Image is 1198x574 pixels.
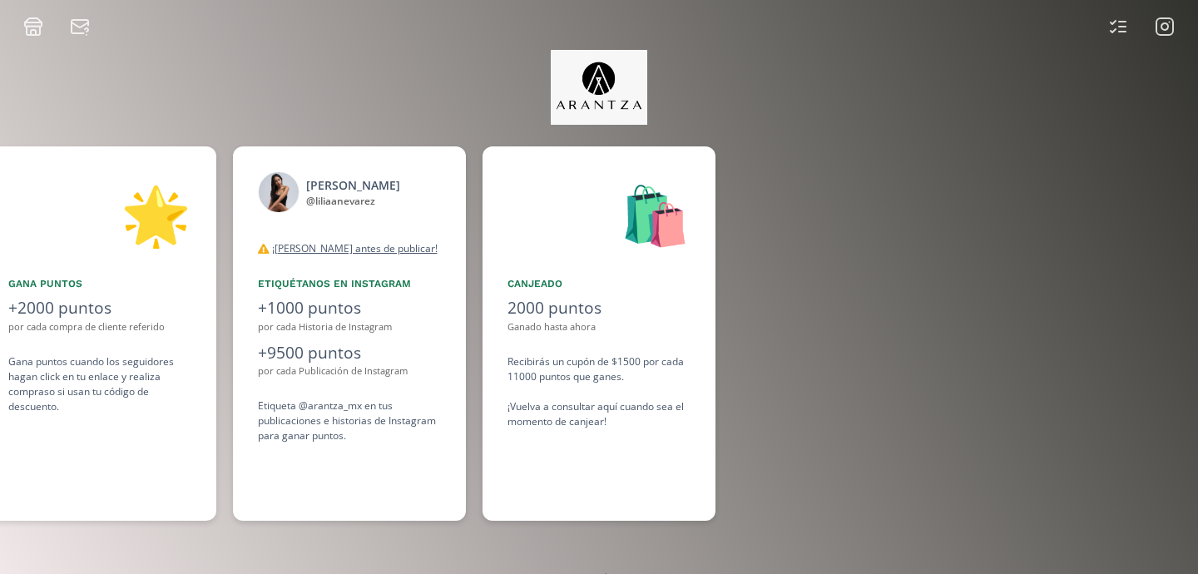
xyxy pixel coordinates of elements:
[8,354,191,414] div: Gana puntos cuando los seguidores hagan click en tu enlace y realiza compras o si usan tu código ...
[8,296,191,320] div: +2000 puntos
[507,354,691,429] div: Recibirás un cupón de $1500 por cada 11000 puntos que ganes. ¡Vuelva a consultar aquí cuando sea ...
[258,276,441,291] div: Etiquétanos en Instagram
[507,276,691,291] div: Canjeado
[258,364,441,379] div: por cada Publicación de Instagram
[8,276,191,291] div: Gana puntos
[258,171,299,213] img: 472866662_2015896602243155_15014156077129679_n.jpg
[8,171,191,256] div: 🌟
[258,341,441,365] div: +9500 puntos
[306,176,400,194] div: [PERSON_NAME]
[551,50,648,125] img: jpq5Bx5xx2a5
[258,320,441,334] div: por cada Historia de Instagram
[306,194,400,209] div: @ liliaanevarez
[8,320,191,334] div: por cada compra de cliente referido
[507,320,691,334] div: Ganado hasta ahora
[258,296,441,320] div: +1000 puntos
[507,171,691,256] div: 🛍️
[258,398,441,443] div: Etiqueta @arantza_mx en tus publicaciones e historias de Instagram para ganar puntos.
[507,296,691,320] div: 2000 puntos
[272,241,438,255] u: ¡[PERSON_NAME] antes de publicar!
